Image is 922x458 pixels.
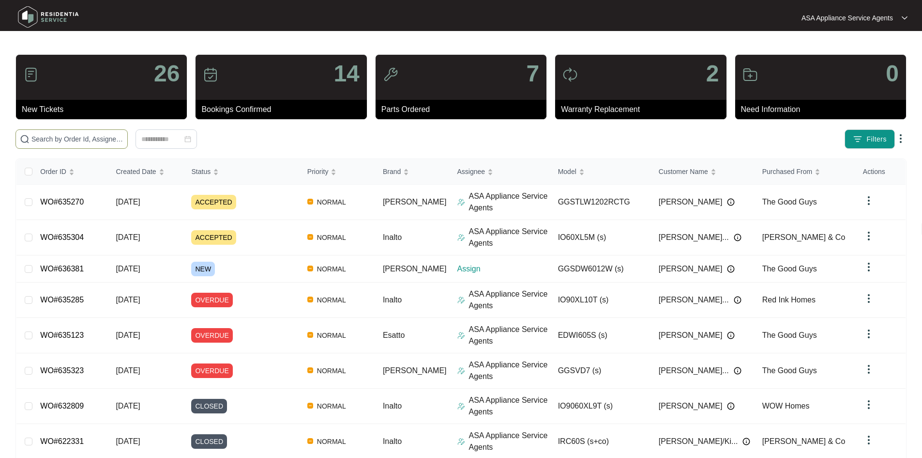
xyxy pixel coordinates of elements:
img: dropdown arrow [895,133,907,144]
p: Parts Ordered [381,104,546,115]
span: OVERDUE [191,293,232,307]
span: The Good Guys [762,265,817,273]
img: Assigner Icon [457,234,465,241]
span: [PERSON_NAME]/Ki... [659,436,738,447]
p: ASA Appliance Service Agents [469,190,550,214]
img: Vercel Logo [307,332,313,338]
p: ASA Appliance Service Agents [469,324,550,347]
a: WO#635304 [40,233,84,241]
span: The Good Guys [762,331,817,339]
span: [DATE] [116,402,140,410]
p: Warranty Replacement [561,104,726,115]
p: ASA Appliance Service Agents [469,226,550,249]
th: Actions [855,159,906,185]
p: Need Information [741,104,906,115]
p: New Tickets [22,104,187,115]
img: dropdown arrow [902,16,907,20]
p: 0 [886,62,899,85]
img: Info icon [727,402,735,410]
span: [PERSON_NAME] [659,263,723,275]
span: NORMAL [313,400,350,412]
span: [PERSON_NAME] & Co [762,437,846,445]
span: The Good Guys [762,366,817,375]
p: 2 [706,62,719,85]
span: CLOSED [191,434,227,449]
span: OVERDUE [191,363,232,378]
img: dropdown arrow [863,328,875,340]
span: [DATE] [116,265,140,273]
span: Inalto [383,402,402,410]
span: [PERSON_NAME]... [659,365,729,377]
img: search-icon [20,134,30,144]
span: [PERSON_NAME] [659,400,723,412]
span: [PERSON_NAME] [659,330,723,341]
img: Vercel Logo [307,367,313,373]
span: [PERSON_NAME] [383,198,447,206]
td: EDWI605S (s) [550,318,651,353]
p: Assign [457,263,550,275]
img: dropdown arrow [863,293,875,304]
span: Inalto [383,296,402,304]
span: NORMAL [313,232,350,243]
a: WO#622331 [40,437,84,445]
td: IO9060XL9T (s) [550,389,651,424]
p: ASA Appliance Service Agents [469,288,550,312]
span: CLOSED [191,399,227,413]
img: Info icon [734,234,741,241]
img: dropdown arrow [863,230,875,242]
p: ASA Appliance Service Agents [801,13,893,23]
img: Info icon [734,296,741,304]
span: NORMAL [313,365,350,377]
a: WO#635323 [40,366,84,375]
span: Filters [866,134,887,144]
span: Purchased From [762,166,812,177]
th: Created Date [108,159,183,185]
p: ASA Appliance Service Agents [469,395,550,418]
img: Vercel Logo [307,199,313,205]
span: [DATE] [116,198,140,206]
span: [PERSON_NAME]... [659,294,729,306]
img: Assigner Icon [457,402,465,410]
span: WOW Homes [762,402,810,410]
span: NORMAL [313,330,350,341]
img: Vercel Logo [307,234,313,240]
img: dropdown arrow [863,399,875,411]
span: Model [558,166,576,177]
span: [DATE] [116,331,140,339]
img: Assigner Icon [457,332,465,339]
span: Status [191,166,211,177]
a: WO#635270 [40,198,84,206]
img: dropdown arrow [863,363,875,375]
span: ACCEPTED [191,230,236,245]
span: Inalto [383,233,402,241]
img: Vercel Logo [307,297,313,302]
img: dropdown arrow [863,195,875,206]
span: OVERDUE [191,328,232,343]
img: icon [383,67,398,82]
a: WO#636381 [40,265,84,273]
span: [DATE] [116,296,140,304]
span: NORMAL [313,263,350,275]
span: [DATE] [116,366,140,375]
th: Assignee [450,159,550,185]
span: Esatto [383,331,405,339]
span: [PERSON_NAME] [659,196,723,208]
th: Model [550,159,651,185]
img: filter icon [853,134,862,144]
td: GGSDW6012W (s) [550,255,651,283]
img: icon [23,67,39,82]
a: WO#632809 [40,402,84,410]
img: Vercel Logo [307,266,313,271]
p: 14 [333,62,359,85]
span: [DATE] [116,233,140,241]
input: Search by Order Id, Assignee Name, Customer Name, Brand and Model [31,134,123,144]
span: [DATE] [116,437,140,445]
span: [PERSON_NAME] [383,366,447,375]
img: Vercel Logo [307,403,313,409]
th: Purchased From [755,159,855,185]
th: Priority [300,159,375,185]
td: GGSTLW1202RCTG [550,185,651,220]
img: dropdown arrow [863,434,875,446]
img: Info icon [727,265,735,273]
span: [PERSON_NAME]... [659,232,729,243]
